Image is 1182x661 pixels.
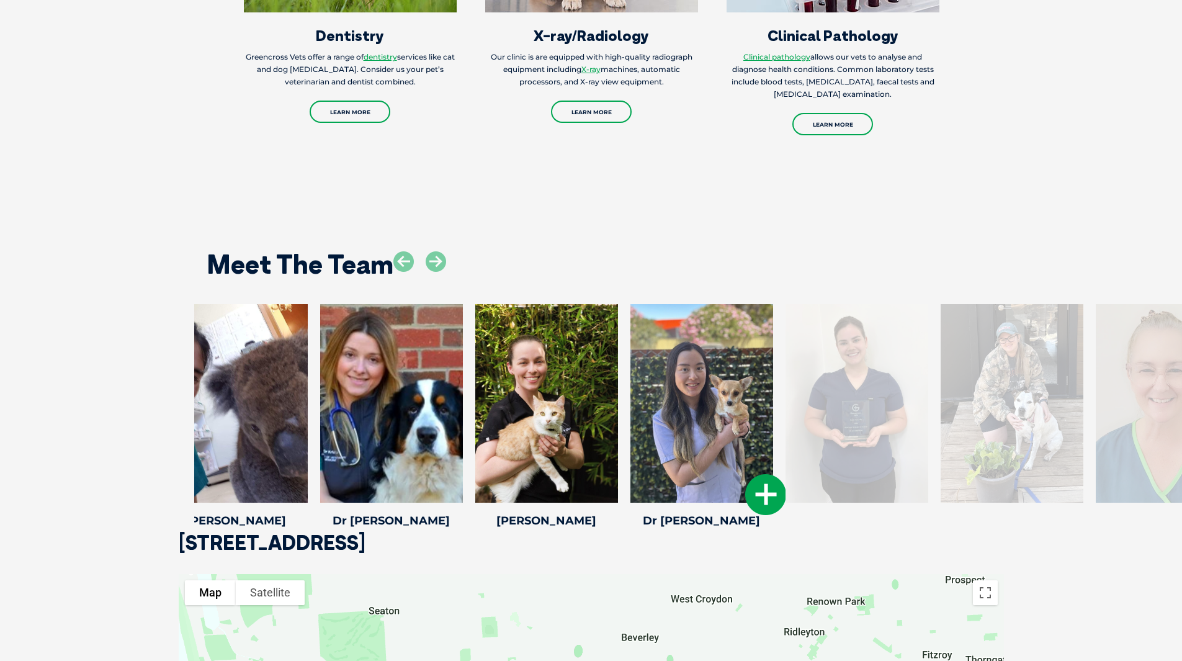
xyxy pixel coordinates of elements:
[244,28,457,43] h3: Dentistry
[244,51,457,88] p: Greencross Vets offer a range of services like cat and dog [MEDICAL_DATA]. Consider us your pet’s...
[743,52,810,61] a: Clinical pathology
[485,28,698,43] h3: X-ray/Radiology
[185,580,236,605] button: Show street map
[475,515,618,526] h4: [PERSON_NAME]
[165,515,308,526] h4: [PERSON_NAME]
[630,515,773,526] h4: Dr [PERSON_NAME]
[364,52,397,61] a: dentistry
[320,515,463,526] h4: Dr [PERSON_NAME]
[581,65,601,74] a: X-ray
[236,580,305,605] button: Show satellite imagery
[727,51,939,101] p: allows our vets to analyse and diagnose health conditions. Common laboratory tests include blood ...
[727,28,939,43] h3: Clinical Pathology
[207,251,393,277] h2: Meet The Team
[973,580,998,605] button: Toggle fullscreen view
[551,101,632,123] a: Learn More
[485,51,698,88] p: Our clinic is are equipped with high-quality radiograph equipment including machines, automatic p...
[792,113,873,135] a: Learn More
[310,101,390,123] a: Learn More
